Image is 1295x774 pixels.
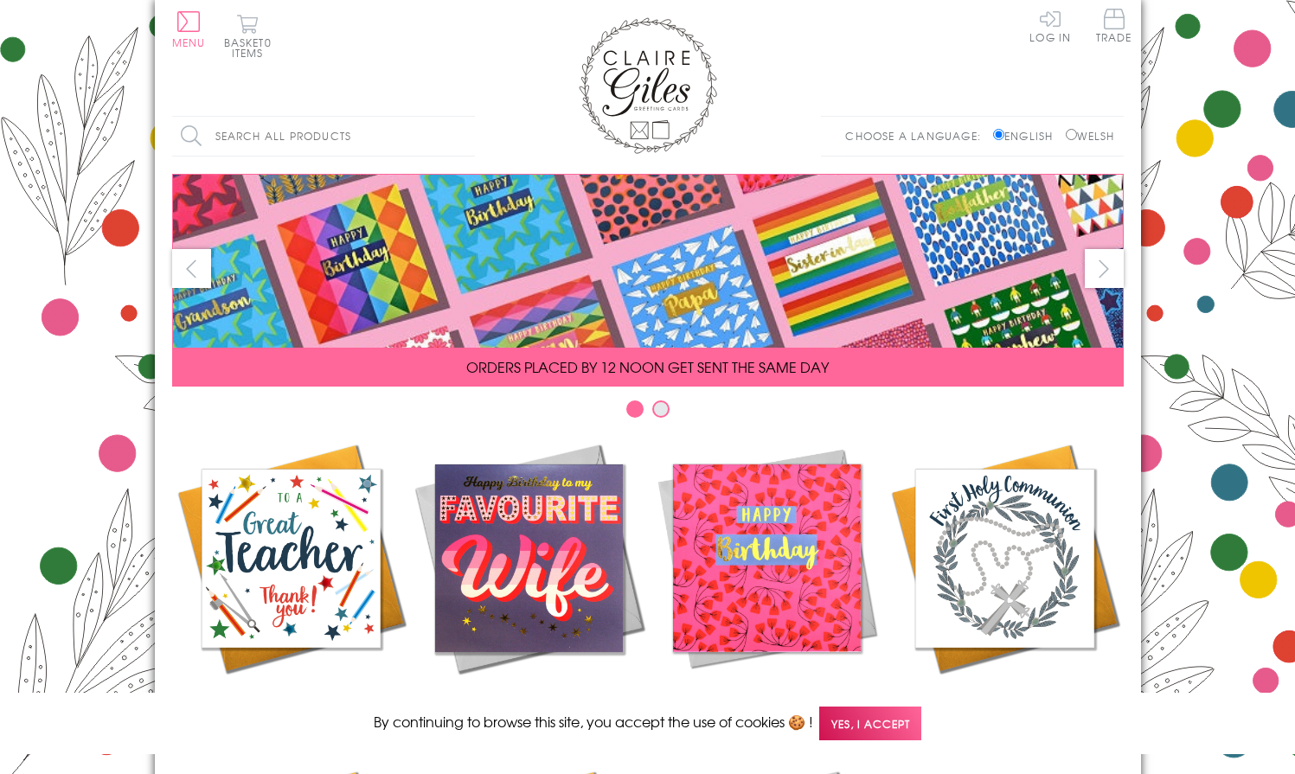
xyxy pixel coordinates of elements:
span: Yes, I accept [819,707,921,740]
span: Trade [1096,9,1132,42]
button: Carousel Page 1 (Current Slide) [626,400,644,418]
button: prev [172,249,211,288]
span: Academic [247,690,336,711]
button: Basket0 items [224,14,272,58]
a: Trade [1096,9,1132,46]
div: Carousel Pagination [172,400,1124,426]
span: Menu [172,35,206,50]
img: Claire Giles Greetings Cards [579,17,717,154]
input: Search [458,117,475,156]
a: Communion and Confirmation [886,439,1124,732]
button: Menu [172,11,206,48]
input: English [993,129,1004,140]
p: Choose a language: [845,128,990,144]
span: 0 items [232,35,272,61]
a: New Releases [410,439,648,711]
label: English [993,128,1061,144]
input: Search all products [172,117,475,156]
span: Birthdays [725,690,808,711]
button: next [1085,249,1124,288]
a: Academic [172,439,410,711]
button: Carousel Page 2 [652,400,670,418]
input: Welsh [1066,129,1077,140]
a: Birthdays [648,439,886,711]
a: Log In [1029,9,1071,42]
label: Welsh [1066,128,1115,144]
span: ORDERS PLACED BY 12 NOON GET SENT THE SAME DAY [466,356,829,377]
span: New Releases [471,690,585,711]
span: Communion and Confirmation [931,690,1078,732]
